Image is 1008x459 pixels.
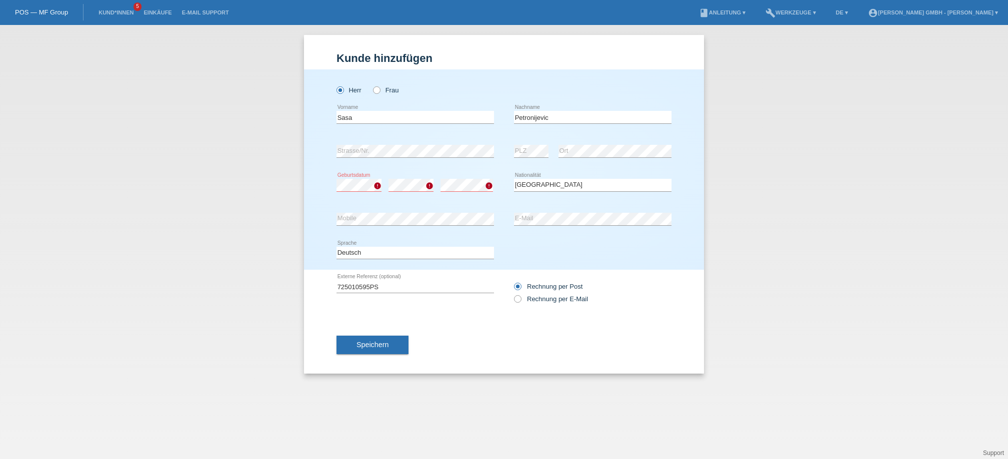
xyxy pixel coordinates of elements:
[133,2,141,11] span: 5
[138,9,176,15] a: Einkäufe
[485,182,493,190] i: error
[177,9,234,15] a: E-Mail Support
[694,9,750,15] a: bookAnleitung ▾
[863,9,1003,15] a: account_circle[PERSON_NAME] GmbH - [PERSON_NAME] ▾
[373,86,398,94] label: Frau
[831,9,853,15] a: DE ▾
[15,8,68,16] a: POS — MF Group
[373,182,381,190] i: error
[765,8,775,18] i: build
[373,86,379,93] input: Frau
[336,336,408,355] button: Speichern
[514,283,582,290] label: Rechnung per Post
[514,295,588,303] label: Rechnung per E-Mail
[425,182,433,190] i: error
[699,8,709,18] i: book
[983,450,1004,457] a: Support
[514,295,520,308] input: Rechnung per E-Mail
[760,9,821,15] a: buildWerkzeuge ▾
[93,9,138,15] a: Kund*innen
[336,52,671,64] h1: Kunde hinzufügen
[514,283,520,295] input: Rechnung per Post
[868,8,878,18] i: account_circle
[336,86,361,94] label: Herr
[356,341,388,349] span: Speichern
[336,86,343,93] input: Herr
